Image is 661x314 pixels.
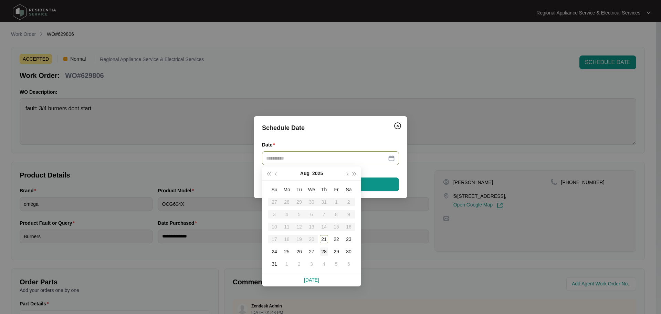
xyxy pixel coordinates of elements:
[343,183,355,196] th: Sa
[305,245,318,258] td: 2025-08-27
[320,260,328,268] div: 4
[268,183,281,196] th: Su
[281,245,293,258] td: 2025-08-25
[293,258,305,270] td: 2025-09-02
[281,183,293,196] th: Mo
[293,183,305,196] th: Tu
[332,235,340,243] div: 22
[293,245,305,258] td: 2025-08-26
[283,260,291,268] div: 1
[320,235,328,243] div: 21
[266,154,387,162] input: Date
[343,258,355,270] td: 2025-09-06
[318,233,330,245] td: 2025-08-21
[320,247,328,256] div: 28
[318,183,330,196] th: Th
[295,260,303,268] div: 2
[281,258,293,270] td: 2025-09-01
[332,247,340,256] div: 29
[283,247,291,256] div: 25
[392,120,403,131] button: Close
[343,233,355,245] td: 2025-08-23
[268,245,281,258] td: 2025-08-24
[270,247,279,256] div: 24
[304,277,319,283] a: [DATE]
[300,166,309,180] button: Aug
[307,260,316,268] div: 3
[330,245,343,258] td: 2025-08-29
[312,166,323,180] button: 2025
[295,247,303,256] div: 26
[345,235,353,243] div: 23
[262,123,399,133] div: Schedule Date
[305,183,318,196] th: We
[345,260,353,268] div: 6
[268,258,281,270] td: 2025-08-31
[270,260,279,268] div: 31
[318,245,330,258] td: 2025-08-28
[307,247,316,256] div: 27
[345,247,353,256] div: 30
[305,258,318,270] td: 2025-09-03
[330,183,343,196] th: Fr
[394,122,402,130] img: closeCircle
[262,141,278,148] label: Date
[330,233,343,245] td: 2025-08-22
[318,258,330,270] td: 2025-09-04
[332,260,340,268] div: 5
[330,258,343,270] td: 2025-09-05
[343,245,355,258] td: 2025-08-30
